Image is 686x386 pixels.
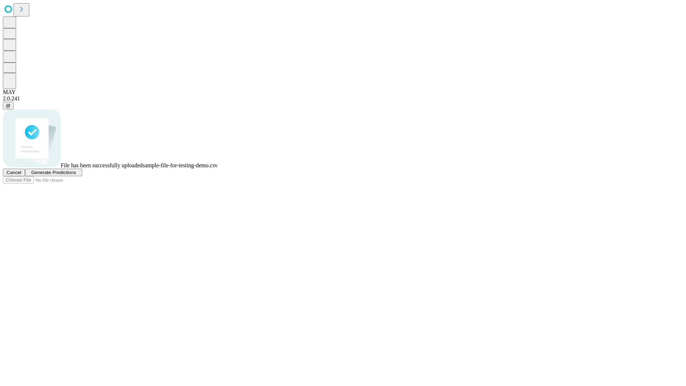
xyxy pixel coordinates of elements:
span: Generate Predictions [31,170,76,175]
button: @ [3,102,14,109]
span: @ [6,103,11,108]
div: 2.0.241 [3,95,683,102]
span: sample-file-for-testing-demo.csv [143,162,218,168]
div: MAY [3,89,683,95]
span: File has been successfully uploaded [61,162,143,168]
button: Generate Predictions [25,169,82,176]
span: Cancel [6,170,21,175]
button: Cancel [3,169,25,176]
